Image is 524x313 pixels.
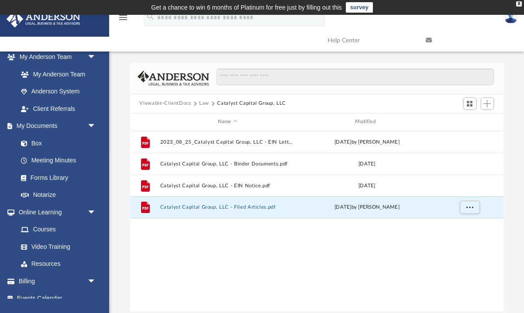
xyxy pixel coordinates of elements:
[134,118,155,126] div: id
[12,83,105,100] a: Anderson System
[459,201,479,214] button: More options
[217,100,286,107] button: Catalyst Capital Group, LLC
[12,221,105,238] a: Courses
[87,272,105,290] span: arrow_drop_down
[321,23,419,58] a: Help Center
[299,160,434,168] div: [DATE]
[160,204,295,210] button: Catalyst Capital Group, LLC - Filed Articles.pdf
[463,97,476,110] button: Switch to Grid View
[199,100,209,107] button: Law
[87,203,105,221] span: arrow_drop_down
[12,255,105,273] a: Resources
[160,139,295,144] button: 2023_08_25_Catalyst Capital Group, LLC - EIN Letter.pdf
[87,48,105,66] span: arrow_drop_down
[6,272,109,290] a: Billingarrow_drop_down
[87,117,105,135] span: arrow_drop_down
[118,17,128,23] a: menu
[299,138,434,146] div: [DATE] by [PERSON_NAME]
[146,12,155,21] i: search
[12,134,100,152] a: Box
[12,186,105,204] a: Notarize
[6,290,109,307] a: Events Calendar
[118,12,128,23] i: menu
[4,10,83,28] img: Anderson Advisors Platinum Portal
[160,182,295,188] button: Catalyst Capital Group, LLC - EIN Notice.pdf
[12,100,105,117] a: Client Referrals
[217,69,493,85] input: Search files and folders
[6,203,105,221] a: Online Learningarrow_drop_down
[299,203,434,211] div: [DATE] by [PERSON_NAME]
[151,2,342,13] div: Get a chance to win 6 months of Platinum for free just by filling out this
[346,2,373,13] a: survey
[160,161,295,166] button: Catalyst Capital Group, LLC - Binder Documents.pdf
[139,100,191,107] button: Viewable-ClientDocs
[6,117,105,135] a: My Documentsarrow_drop_down
[12,238,100,255] a: Video Training
[6,48,105,66] a: My Anderson Teamarrow_drop_down
[130,131,503,312] div: grid
[12,169,100,186] a: Forms Library
[299,182,434,189] div: [DATE]
[504,11,517,24] img: User Pic
[299,118,434,126] div: Modified
[12,65,100,83] a: My Anderson Team
[438,118,500,126] div: id
[159,118,295,126] div: Name
[12,152,105,169] a: Meeting Minutes
[481,97,494,110] button: Add
[516,1,522,7] div: close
